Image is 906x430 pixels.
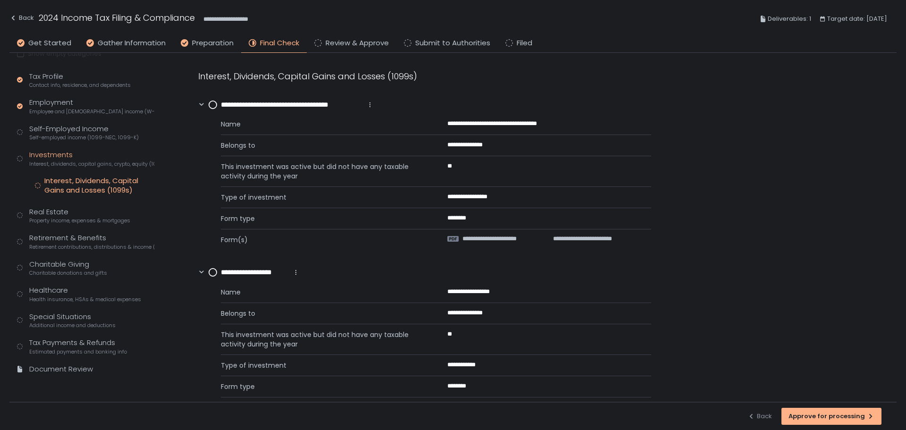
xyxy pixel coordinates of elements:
div: Approve for processing [789,412,874,421]
span: Interest, dividends, capital gains, crypto, equity (1099s, K-1s) [29,160,154,168]
span: Additional income and deductions [29,322,116,329]
span: Review & Approve [326,38,389,49]
span: Preparation [192,38,234,49]
div: Interest, Dividends, Capital Gains and Losses (1099s) [44,176,154,195]
div: Tax Payments & Refunds [29,337,127,355]
span: Gather Information [98,38,166,49]
div: Back [747,412,772,421]
button: Back [747,408,772,425]
span: Final Check [260,38,299,49]
span: Belongs to [221,141,425,150]
span: Belongs to [221,309,425,318]
div: Interest, Dividends, Capital Gains and Losses (1099s) [198,70,651,83]
div: Self-Employed Income [29,124,139,142]
div: Employment [29,97,154,115]
div: Document Review [29,364,93,375]
button: Back [9,11,34,27]
span: Property income, expenses & mortgages [29,217,130,224]
span: Target date: [DATE] [827,13,887,25]
div: Retirement & Benefits [29,233,154,251]
div: Back [9,12,34,24]
div: Healthcare [29,285,141,303]
span: Charitable donations and gifts [29,270,107,277]
span: Name [221,119,425,129]
span: Contact info, residence, and dependents [29,82,131,89]
div: Investments [29,150,154,168]
h1: 2024 Income Tax Filing & Compliance [39,11,195,24]
div: Special Situations [29,312,116,329]
span: Name [221,287,425,297]
button: Approve for processing [781,408,881,425]
span: Form type [221,214,425,223]
span: Form type [221,382,425,391]
div: Tax Profile [29,71,131,89]
span: Get Started [28,38,71,49]
span: Retirement contributions, distributions & income (1099-R, 5498) [29,244,154,251]
span: Submit to Authorities [415,38,490,49]
span: Estimated payments and banking info [29,348,127,355]
div: Charitable Giving [29,259,107,277]
span: Deliverables: 1 [768,13,811,25]
span: Filed [517,38,532,49]
span: Self-employed income (1099-NEC, 1099-K) [29,134,139,141]
span: Type of investment [221,193,425,202]
span: This investment was active but did not have any taxable activity during the year [221,330,425,349]
span: Health insurance, HSAs & medical expenses [29,296,141,303]
span: Employee and [DEMOGRAPHIC_DATA] income (W-2s) [29,108,154,115]
span: This investment was active but did not have any taxable activity during the year [221,162,425,181]
span: Form(s) [221,235,425,245]
div: Real Estate [29,207,130,225]
span: Type of investment [221,361,425,370]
